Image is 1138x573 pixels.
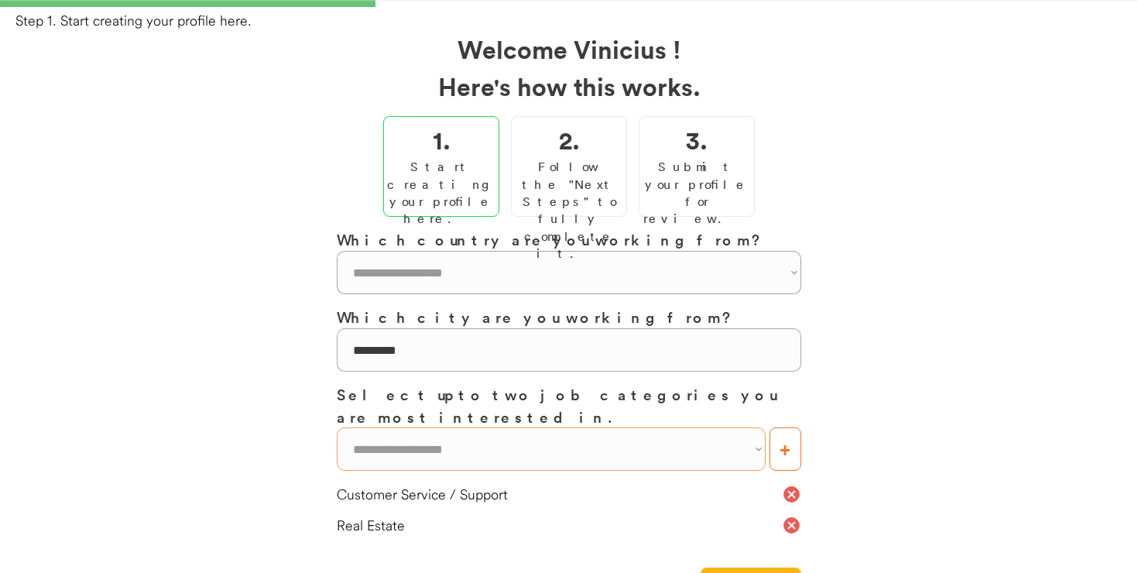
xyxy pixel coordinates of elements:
h3: Which city are you working from? [337,306,801,328]
h2: 1. [433,121,451,158]
button: cancel [782,516,801,535]
div: Start creating your profile here. [387,158,495,228]
div: Step 1. Start creating your profile here. [15,11,1138,30]
h2: Welcome Vinicius ! Here's how this works. [337,30,801,105]
div: Follow the "Next Steps" to fully complete it. [516,158,622,262]
button: + [770,427,801,471]
div: Customer Service / Support [337,485,782,504]
div: Real Estate [337,516,782,535]
div: Submit your profile for review. [643,158,750,228]
h2: 2. [559,121,580,158]
h3: Select up to two job categories you are most interested in. [337,383,801,427]
h3: Which country are you working from? [337,228,801,251]
button: cancel [782,485,801,504]
h2: 3. [686,121,708,158]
